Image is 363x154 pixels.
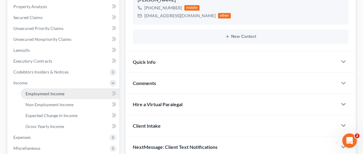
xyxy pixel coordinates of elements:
[133,144,217,150] span: NextMessage: Client Text Notifications
[13,15,43,20] span: Secured Claims
[218,13,231,18] div: other
[13,135,31,140] span: Expenses
[138,34,344,39] button: New Contact
[184,5,200,11] div: mobile
[21,110,119,121] a: Expected Change in Income
[26,124,64,129] span: Gross Yearly Income
[9,12,119,23] a: Secured Claims
[26,91,64,96] span: Employment Income
[9,23,119,34] a: Unsecured Priority Claims
[13,146,40,151] span: Miscellaneous
[26,102,74,107] span: Non Employment Income
[13,4,47,9] span: Property Analysis
[13,26,63,31] span: Unsecured Priority Claims
[133,123,161,129] span: Client Intake
[21,99,119,110] a: Non Employment Income
[21,121,119,132] a: Gross Yearly Income
[13,69,69,74] span: Codebtors Insiders & Notices
[26,113,77,118] span: Expected Change in Income
[9,1,119,12] a: Property Analysis
[144,13,216,19] div: [EMAIL_ADDRESS][DOMAIN_NAME]
[342,133,357,148] iframe: Intercom live chat
[9,34,119,45] a: Unsecured Nonpriority Claims
[144,5,182,11] div: [PHONE_NUMBER]
[355,133,360,138] span: 2
[9,56,119,67] a: Executory Contracts
[13,80,27,85] span: Income
[133,80,156,86] span: Comments
[13,48,30,53] span: Lawsuits
[133,101,183,107] span: Hire a Virtual Paralegal
[133,59,156,65] span: Quick Info
[21,88,119,99] a: Employment Income
[9,45,119,56] a: Lawsuits
[13,58,52,64] span: Executory Contracts
[13,37,71,42] span: Unsecured Nonpriority Claims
